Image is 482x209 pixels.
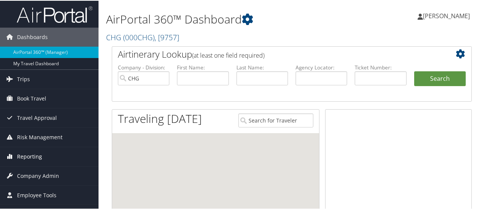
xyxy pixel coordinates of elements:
[17,5,92,23] img: airportal-logo.png
[414,71,466,86] button: Search
[17,88,46,107] span: Book Travel
[355,63,406,71] label: Ticket Number:
[296,63,347,71] label: Agency Locator:
[123,31,155,42] span: ( 000CHG )
[106,11,354,27] h1: AirPortal 360™ Dashboard
[17,27,48,46] span: Dashboards
[155,31,179,42] span: , [ 9757 ]
[17,127,63,146] span: Risk Management
[106,31,179,42] a: CHG
[17,69,30,88] span: Trips
[17,166,59,185] span: Company Admin
[17,146,42,165] span: Reporting
[418,4,477,27] a: [PERSON_NAME]
[177,63,228,71] label: First Name:
[118,63,169,71] label: Company - Division:
[423,11,470,19] span: [PERSON_NAME]
[118,110,202,126] h1: Traveling [DATE]
[238,113,313,127] input: Search for Traveler
[17,185,56,204] span: Employee Tools
[118,47,436,60] h2: Airtinerary Lookup
[236,63,288,71] label: Last Name:
[192,50,264,59] span: (at least one field required)
[17,108,57,127] span: Travel Approval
